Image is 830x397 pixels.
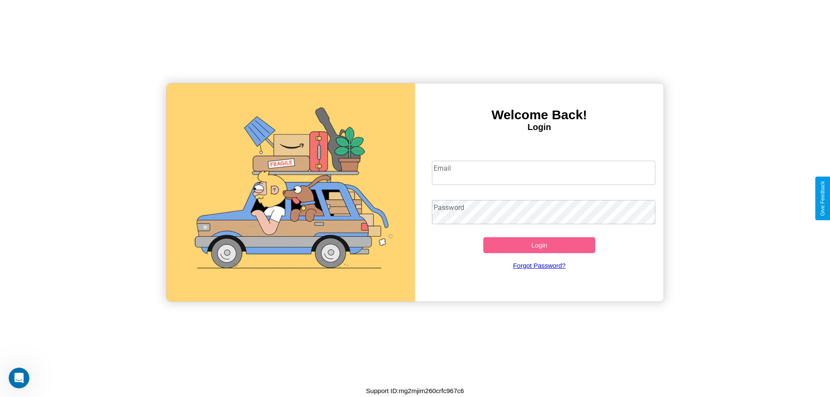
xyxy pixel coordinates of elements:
[415,122,664,132] h4: Login
[483,237,595,253] button: Login
[9,368,29,388] iframe: Intercom live chat
[366,385,464,397] p: Support ID: mg2mjim260crfc967c6
[415,108,664,122] h3: Welcome Back!
[166,83,415,302] img: gif
[820,181,826,216] div: Give Feedback
[428,253,651,278] a: Forgot Password?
